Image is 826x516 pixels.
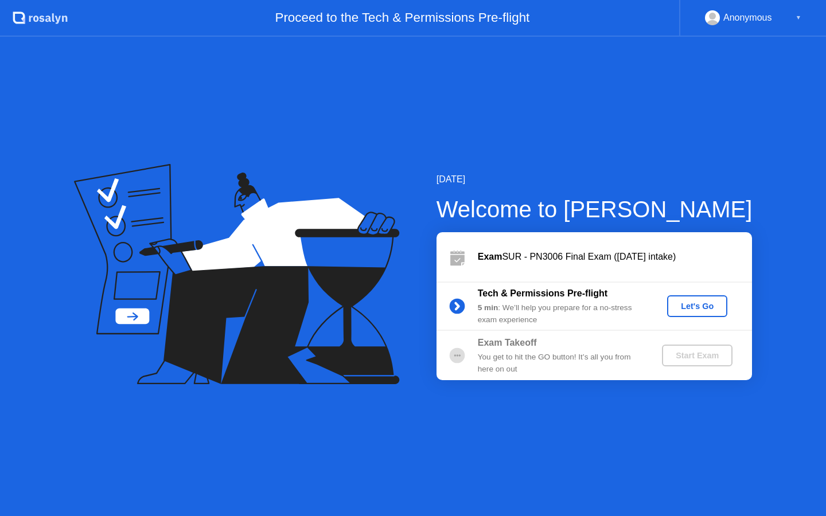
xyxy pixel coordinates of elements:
div: [DATE] [437,173,753,186]
b: Exam [478,252,502,261]
div: SUR - PN3006 Final Exam ([DATE] intake) [478,250,752,264]
button: Start Exam [662,345,733,366]
div: Welcome to [PERSON_NAME] [437,192,753,226]
div: Start Exam [667,351,728,360]
div: You get to hit the GO button! It’s all you from here on out [478,351,643,375]
div: : We’ll help you prepare for a no-stress exam experience [478,302,643,326]
div: ▼ [796,10,801,25]
b: 5 min [478,303,498,312]
b: Exam Takeoff [478,338,537,347]
div: Anonymous [723,10,772,25]
button: Let's Go [667,295,727,317]
b: Tech & Permissions Pre-flight [478,288,607,298]
div: Let's Go [672,302,723,311]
